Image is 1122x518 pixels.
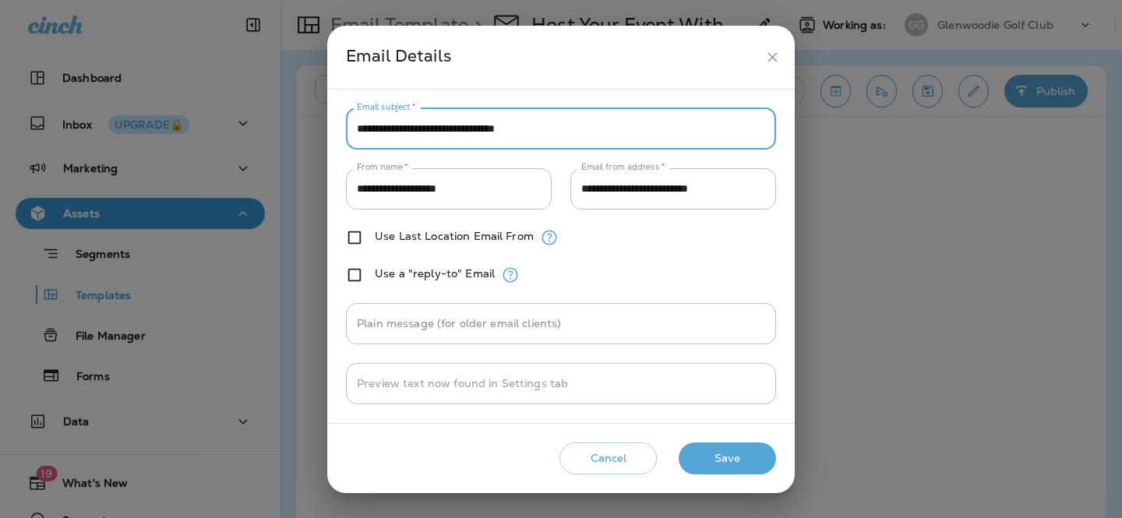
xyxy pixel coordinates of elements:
[679,442,776,474] button: Save
[357,161,408,173] label: From name
[375,230,534,242] label: Use Last Location Email From
[357,101,416,113] label: Email subject
[758,43,787,72] button: close
[375,267,495,280] label: Use a "reply-to" Email
[346,43,758,72] div: Email Details
[581,161,665,173] label: Email from address
[559,442,657,474] button: Cancel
